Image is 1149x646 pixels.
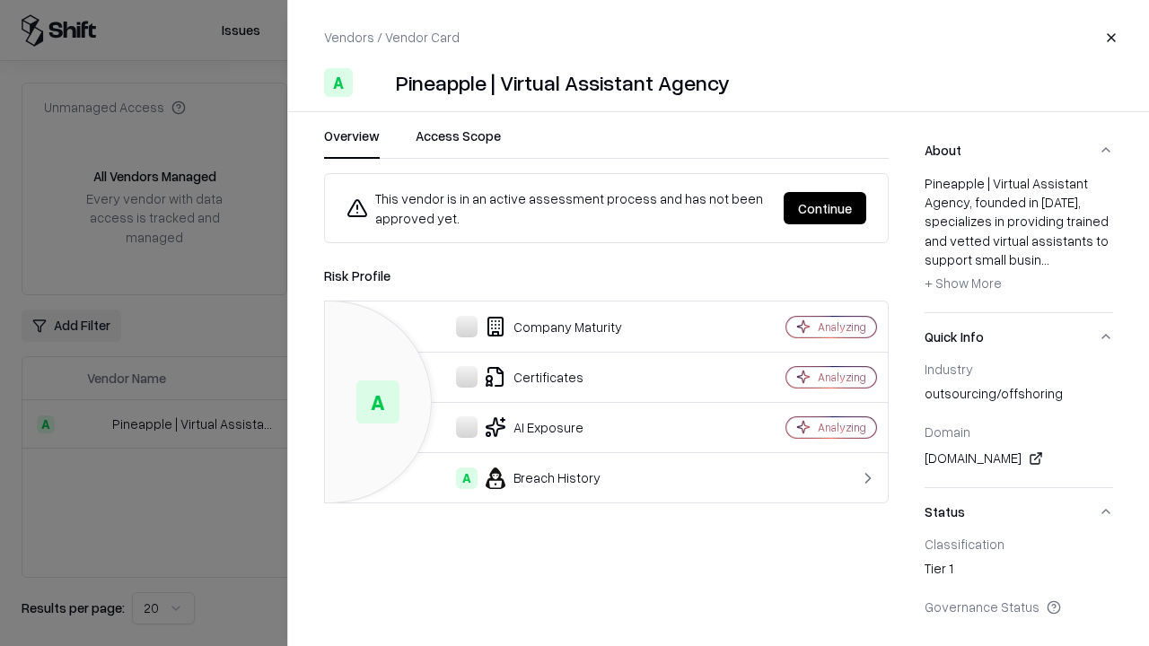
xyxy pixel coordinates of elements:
div: This vendor is in an active assessment process and has not been approved yet. [346,188,769,228]
button: Overview [324,127,380,159]
button: Status [925,488,1113,536]
div: Domain [925,423,1113,440]
div: Company Maturity [339,316,724,337]
div: Pineapple | Virtual Assistant Agency [396,68,730,97]
div: A [456,467,478,489]
div: Risk Profile [324,265,889,286]
div: Certificates [339,366,724,388]
img: Pineapple | Virtual Assistant Agency [360,68,389,97]
div: Governance Status [925,598,1113,615]
div: Pineapple | Virtual Assistant Agency, founded in [DATE], specializes in providing trained and vet... [925,174,1113,298]
div: About [925,174,1113,312]
span: ... [1041,251,1049,267]
p: Vendors / Vendor Card [324,28,460,47]
button: Continue [784,192,866,224]
div: Quick Info [925,361,1113,487]
div: Breach History [339,467,724,489]
div: A [324,68,353,97]
div: Classification [925,536,1113,552]
div: Analyzing [818,370,866,385]
button: Quick Info [925,313,1113,361]
div: Analyzing [818,319,866,335]
div: Tier 1 [925,559,1113,584]
div: outsourcing/offshoring [925,384,1113,409]
div: A [356,380,399,423]
span: + Show More [925,275,1002,291]
div: AI Exposure [339,416,724,438]
button: Access Scope [416,127,501,159]
div: Industry [925,361,1113,377]
div: [DOMAIN_NAME] [925,448,1113,469]
button: + Show More [925,269,1002,298]
div: Analyzing [818,420,866,435]
button: About [925,127,1113,174]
